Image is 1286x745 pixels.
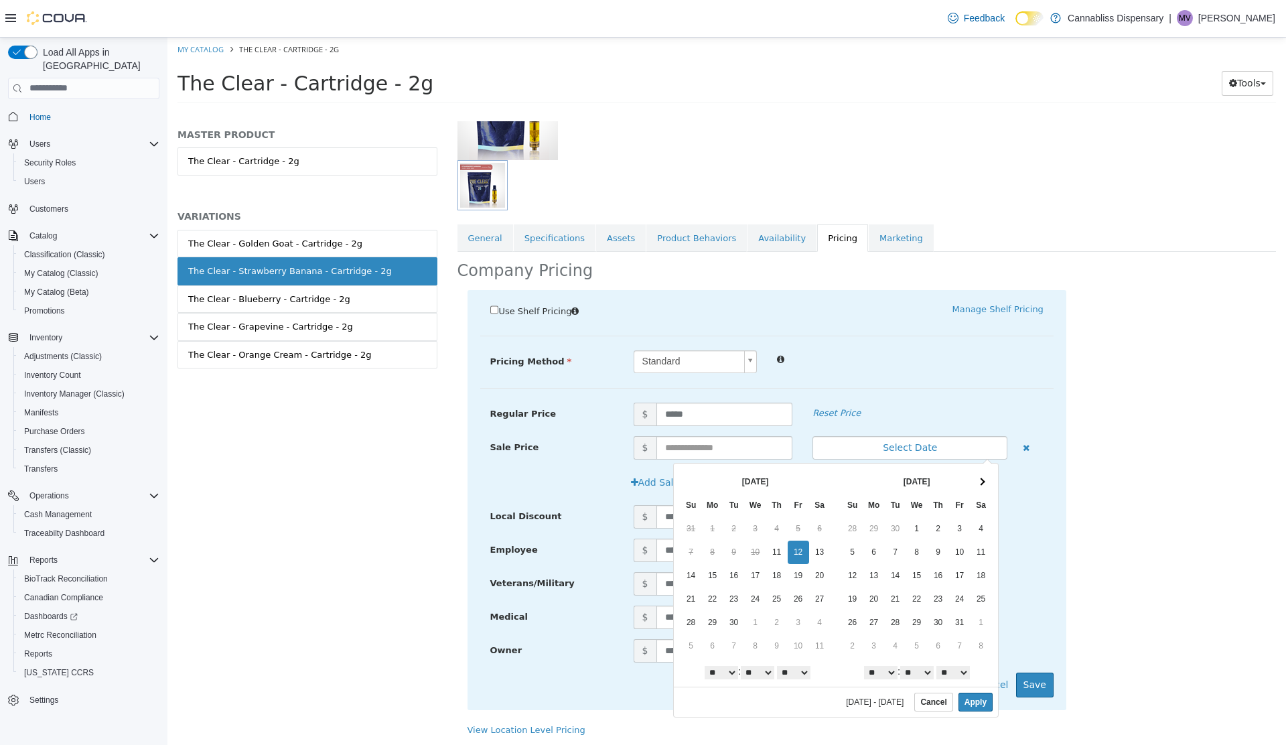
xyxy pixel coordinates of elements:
[760,573,782,597] td: 30
[620,456,642,480] th: Fr
[3,328,165,347] button: Inventory
[599,527,620,550] td: 18
[13,403,165,422] button: Manifests
[803,597,825,620] td: 8
[674,456,696,480] th: Su
[19,367,159,383] span: Inventory Count
[3,486,165,505] button: Operations
[19,303,70,319] a: Promotions
[803,527,825,550] td: 18
[3,551,165,569] button: Reports
[577,527,599,550] td: 17
[27,11,87,25] img: Cova
[717,456,739,480] th: Tu
[513,573,534,597] td: 28
[3,690,165,709] button: Settings
[650,187,701,215] a: Pricing
[782,456,803,480] th: Fr
[760,527,782,550] td: 16
[19,174,159,190] span: Users
[19,367,86,383] a: Inventory Count
[674,527,696,550] td: 12
[556,480,577,503] td: 2
[10,91,270,103] h5: MASTER PRODUCT
[717,527,739,550] td: 14
[696,573,717,597] td: 27
[739,573,760,597] td: 29
[782,573,803,597] td: 31
[1198,10,1275,26] p: [PERSON_NAME]
[964,11,1005,25] span: Feedback
[642,456,663,480] th: Sa
[24,389,125,399] span: Inventory Manager (Classic)
[13,264,165,283] button: My Catalog (Classic)
[1054,33,1106,58] button: Tools
[29,555,58,565] span: Reports
[24,464,58,474] span: Transfers
[760,550,782,573] td: 23
[466,468,489,491] span: $
[674,573,696,597] td: 26
[599,550,620,573] td: 25
[674,550,696,573] td: 19
[696,550,717,573] td: 20
[13,366,165,385] button: Inventory Count
[10,173,270,185] h5: VARIATIONS
[13,172,165,191] button: Users
[642,480,663,503] td: 6
[747,655,785,674] button: Cancel
[19,386,159,402] span: Inventory Manager (Classic)
[21,227,224,241] div: The Clear - Strawberry Banana - Cartridge - 2g
[556,456,577,480] th: Tu
[645,399,840,422] button: Select Date
[24,109,56,125] a: Home
[19,506,159,523] span: Cash Management
[739,527,760,550] td: 15
[29,139,50,149] span: Users
[290,223,426,244] h2: Company Pricing
[642,573,663,597] td: 4
[739,480,760,503] td: 1
[717,550,739,573] td: 21
[19,571,159,587] span: BioTrack Reconciliation
[512,624,668,644] div: :
[19,423,90,439] a: Purchase Orders
[19,608,83,624] a: Dashboards
[513,480,534,503] td: 31
[466,602,489,625] span: $
[782,597,803,620] td: 7
[467,314,571,335] span: Standard
[696,433,803,456] th: [DATE]
[24,691,159,708] span: Settings
[19,608,159,624] span: Dashboards
[29,332,62,343] span: Inventory
[13,301,165,320] button: Promotions
[24,509,92,520] span: Cash Management
[323,474,395,484] span: Local Discount
[645,370,693,381] em: Reset Price
[696,503,717,527] td: 6
[323,541,407,551] span: Veterans/Military
[13,422,165,441] button: Purchase Orders
[19,506,97,523] a: Cash Management
[13,441,165,460] button: Transfers (Classic)
[24,228,62,244] button: Catalog
[19,247,111,263] a: Classification (Classic)
[13,347,165,366] button: Adjustments (Classic)
[717,573,739,597] td: 28
[24,488,159,504] span: Operations
[556,503,577,527] td: 9
[24,109,159,125] span: Home
[24,351,102,362] span: Adjustments (Classic)
[599,573,620,597] td: 2
[1177,10,1193,26] div: Moniece Vigil
[24,592,103,603] span: Canadian Compliance
[29,695,58,705] span: Settings
[331,269,404,279] span: Use Shelf Pricing
[24,306,65,316] span: Promotions
[803,480,825,503] td: 4
[24,287,89,297] span: My Catalog (Beta)
[24,692,64,708] a: Settings
[24,330,68,346] button: Inventory
[513,597,534,620] td: 5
